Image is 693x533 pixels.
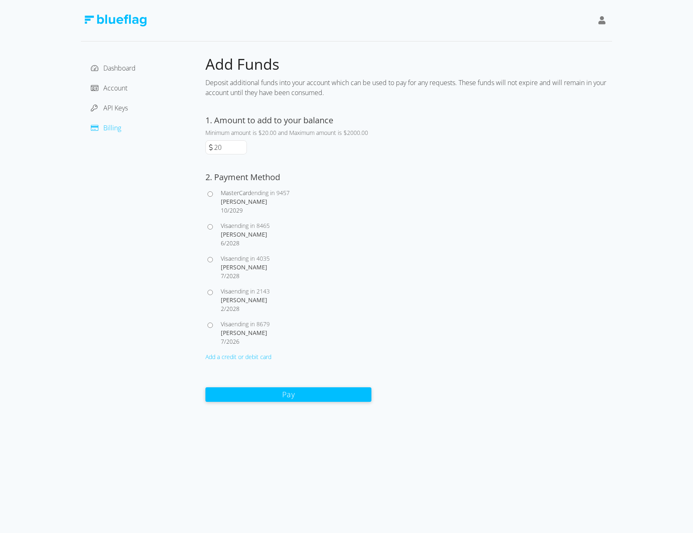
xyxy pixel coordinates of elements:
span: 2029 [229,206,243,214]
div: [PERSON_NAME] [221,230,371,239]
span: / [227,206,229,214]
span: 2028 [226,272,239,280]
a: Billing [91,123,121,132]
span: / [224,337,226,345]
span: / [224,239,226,247]
a: Dashboard [91,64,136,73]
span: 2026 [226,337,239,345]
div: [PERSON_NAME] [221,328,371,337]
span: 6 [221,239,224,247]
span: Visa [221,320,231,328]
span: / [224,272,226,280]
span: 2028 [226,239,239,247]
span: 2028 [226,305,239,313]
span: 10 [221,206,227,214]
span: Dashboard [103,64,136,73]
div: Add a credit or debit card [205,352,371,361]
label: 1. Amount to add to your balance [205,115,333,126]
a: API Keys [91,103,128,112]
img: Blue Flag Logo [84,15,146,27]
span: Visa [221,222,231,230]
a: Account [91,83,127,93]
span: Visa [221,254,231,262]
span: API Keys [103,103,128,112]
span: Account [103,83,127,93]
div: [PERSON_NAME] [221,296,371,304]
span: Visa [221,287,231,295]
span: ending in 2143 [231,287,270,295]
span: MasterCard [221,189,251,197]
div: Deposit additional funds into your account which can be used to pay for any requests. These funds... [205,74,612,101]
div: Minimum amount is $20.00 and Maximum amount is $2000.00 [205,128,371,137]
span: 7 [221,272,224,280]
span: ending in 8465 [231,222,270,230]
span: Add Funds [205,54,279,74]
span: ending in 4035 [231,254,270,262]
span: ending in 8679 [231,320,270,328]
span: 7 [221,337,224,345]
label: 2. Payment Method [205,171,280,183]
span: Billing [103,123,121,132]
div: [PERSON_NAME] [221,263,371,271]
span: / [224,305,226,313]
button: Pay [205,387,371,402]
span: 2 [221,305,224,313]
div: [PERSON_NAME] [221,197,371,206]
span: ending in 9457 [251,189,290,197]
